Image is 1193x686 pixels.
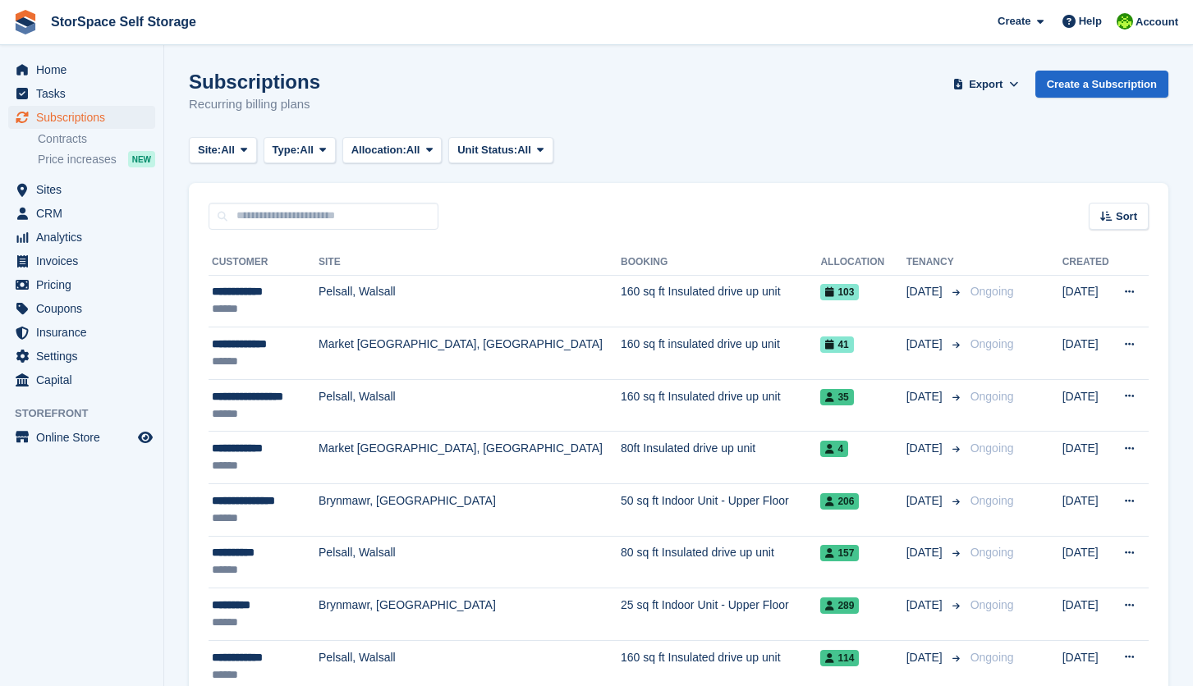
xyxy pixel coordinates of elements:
span: [DATE] [906,492,946,510]
span: Insurance [36,321,135,344]
a: menu [8,249,155,272]
a: menu [8,426,155,449]
span: Ongoing [970,285,1014,298]
td: 80 sq ft Insulated drive up unit [621,536,820,588]
button: Unit Status: All [448,137,553,164]
td: 80ft Insulated drive up unit [621,432,820,484]
td: Brynmawr, [GEOGRAPHIC_DATA] [319,484,621,537]
th: Site [319,249,621,276]
td: Pelsall, Walsall [319,379,621,432]
td: 25 sq ft Indoor Unit - Upper Floor [621,588,820,641]
span: All [221,142,235,158]
span: Pricing [36,273,135,296]
a: menu [8,273,155,296]
th: Tenancy [906,249,964,276]
a: menu [8,297,155,320]
span: 289 [820,597,859,614]
span: All [517,142,531,158]
button: Site: All [189,137,257,164]
span: 41 [820,336,853,353]
a: Price increases NEW [38,150,155,168]
a: StorSpace Self Storage [44,8,203,35]
td: [DATE] [1062,484,1113,537]
td: [DATE] [1062,536,1113,588]
span: Storefront [15,405,163,422]
td: 160 sq ft insulated drive up unit [621,327,820,380]
span: Ongoing [970,651,1014,664]
a: Create a Subscription [1035,71,1168,98]
a: menu [8,345,155,368]
span: Sites [36,178,135,201]
span: Site: [198,142,221,158]
span: All [406,142,420,158]
span: 4 [820,441,848,457]
span: 114 [820,650,859,666]
th: Allocation [820,249,906,276]
div: NEW [128,151,155,167]
span: [DATE] [906,283,946,300]
td: Brynmawr, [GEOGRAPHIC_DATA] [319,588,621,641]
span: Online Store [36,426,135,449]
a: menu [8,226,155,249]
p: Recurring billing plans [189,95,320,114]
th: Created [1062,249,1113,276]
span: 157 [820,545,859,561]
span: Capital [36,368,135,391]
span: All [300,142,314,158]
button: Export [950,71,1022,98]
td: [DATE] [1062,588,1113,641]
span: Price increases [38,152,117,167]
span: Ongoing [970,546,1014,559]
span: [DATE] [906,440,946,457]
a: menu [8,82,155,105]
span: Account [1136,14,1178,30]
span: Subscriptions [36,106,135,129]
span: Help [1079,13,1102,30]
span: Create [998,13,1030,30]
td: Pelsall, Walsall [319,275,621,327]
span: Analytics [36,226,135,249]
td: Pelsall, Walsall [319,536,621,588]
span: [DATE] [906,597,946,614]
td: [DATE] [1062,275,1113,327]
span: [DATE] [906,388,946,405]
td: Market [GEOGRAPHIC_DATA], [GEOGRAPHIC_DATA] [319,327,621,380]
a: menu [8,202,155,225]
td: 50 sq ft Indoor Unit - Upper Floor [621,484,820,537]
span: Ongoing [970,390,1014,403]
h1: Subscriptions [189,71,320,93]
span: Coupons [36,297,135,320]
a: menu [8,178,155,201]
span: Ongoing [970,337,1014,350]
a: menu [8,321,155,344]
th: Customer [209,249,319,276]
span: Tasks [36,82,135,105]
td: [DATE] [1062,432,1113,484]
img: stora-icon-8386f47178a22dfd0bd8f6a31ec36ba5ce8667c1dd55bd0f319d3a0aa187defe.svg [13,10,38,34]
td: 160 sq ft Insulated drive up unit [621,379,820,432]
button: Type: All [264,137,336,164]
span: Invoices [36,249,135,272]
td: Market [GEOGRAPHIC_DATA], [GEOGRAPHIC_DATA] [319,432,621,484]
a: menu [8,368,155,391]
span: [DATE] [906,544,946,561]
img: paul catt [1117,13,1133,30]
a: menu [8,106,155,129]
td: 160 sq ft Insulated drive up unit [621,275,820,327]
button: Allocation: All [342,137,443,164]
span: 103 [820,284,859,300]
th: Booking [621,249,820,276]
span: Settings [36,345,135,368]
span: Unit Status: [457,142,517,158]
span: Type: [273,142,301,158]
span: 35 [820,389,853,405]
span: Ongoing [970,598,1014,611]
span: Allocation: [351,142,406,158]
td: [DATE] [1062,327,1113,380]
span: CRM [36,202,135,225]
a: Contracts [38,131,155,147]
a: menu [8,58,155,81]
span: Home [36,58,135,81]
span: Sort [1116,208,1137,225]
span: [DATE] [906,336,946,353]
